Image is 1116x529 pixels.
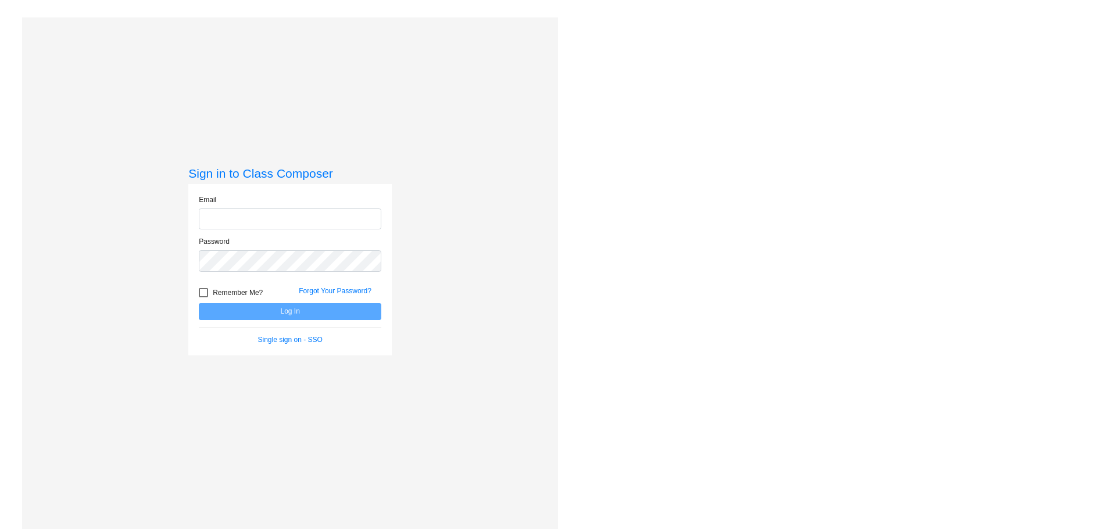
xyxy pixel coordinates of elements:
h3: Sign in to Class Composer [188,166,392,181]
label: Password [199,236,230,247]
a: Forgot Your Password? [299,287,371,295]
a: Single sign on - SSO [258,336,323,344]
label: Email [199,195,216,205]
button: Log In [199,303,381,320]
span: Remember Me? [213,286,263,300]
